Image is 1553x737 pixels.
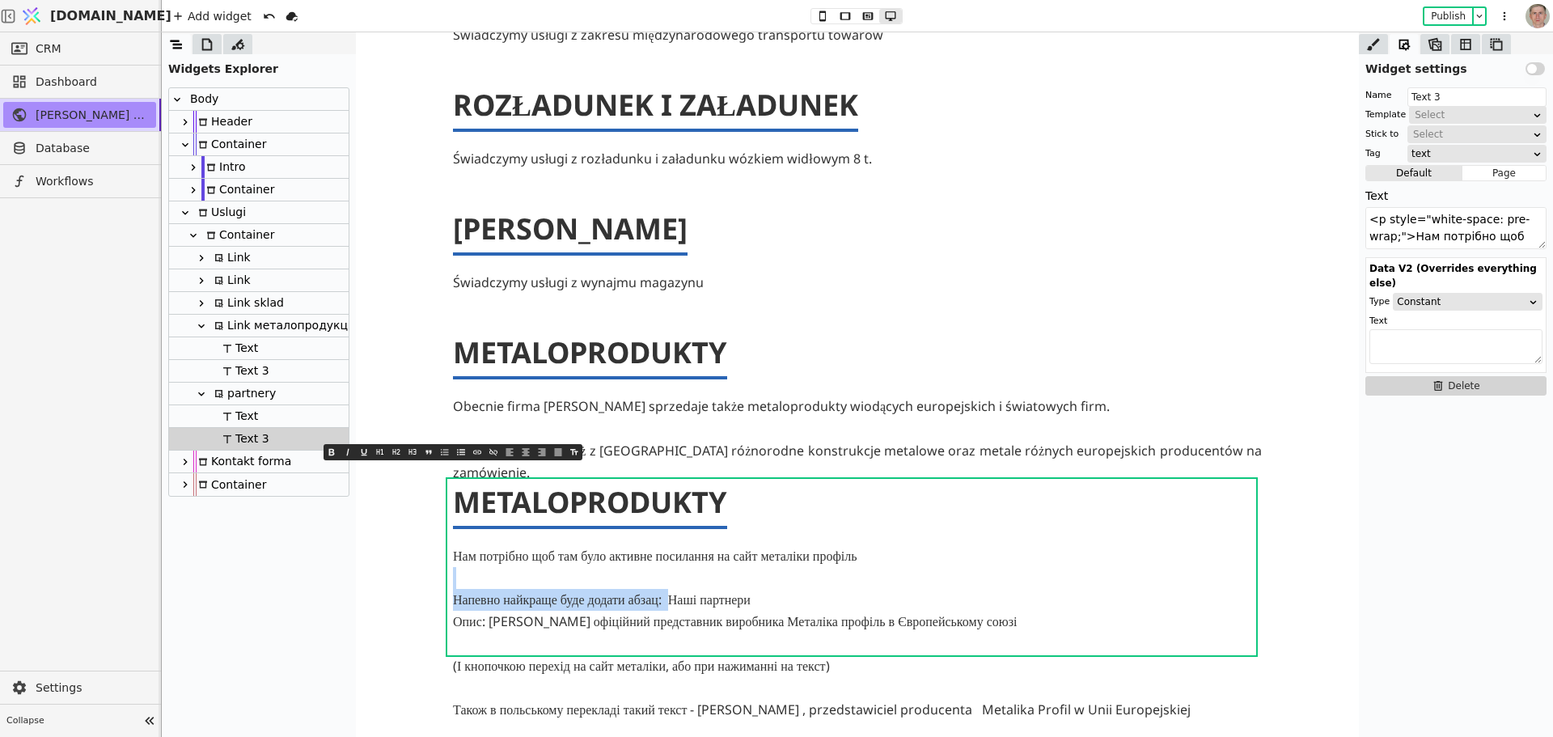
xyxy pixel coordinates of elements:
[169,111,349,133] div: Header
[201,156,246,178] div: Intro
[97,408,906,451] p: Dostarczamy również z [GEOGRAPHIC_DATA] różnorodne konstrukcje metalowe oraz metale różnych europ...
[1365,376,1547,396] button: Delete
[169,405,349,428] div: Text
[218,428,269,450] div: Text 3
[169,292,349,315] div: Link sklad
[1365,126,1399,142] div: Stick to
[6,714,138,728] span: Collapse
[1415,107,1530,123] div: Select
[19,1,44,32] img: Logo
[168,6,256,26] div: Add widget
[36,107,148,124] span: [PERSON_NAME] Sp. z o.o.
[97,178,332,216] p: [PERSON_NAME]
[218,360,269,382] div: Text 3
[169,383,349,405] div: partnery
[97,178,906,261] a: [PERSON_NAME]Świadczymy usługi z wynajmu magazynu
[3,675,156,701] a: Settings
[1462,165,1546,181] button: Page
[36,173,148,190] span: Workflows
[36,40,61,57] span: CRM
[1369,294,1390,310] div: Type
[97,625,474,642] span: (І кнопочкою перехід на сайт металіки, або при нажиманні на текст)
[3,36,156,61] a: CRM
[97,54,502,92] p: ROZŁADUNEK I ZAŁADUNEK
[169,315,349,337] div: Link металопродукція
[3,135,156,161] a: Database
[209,383,276,405] div: partnery
[169,179,349,201] div: Container
[209,247,251,269] div: Link
[169,428,349,451] div: Text 3
[1365,184,1547,207] div: Text
[1397,294,1528,310] div: Constant
[201,179,274,201] div: Container
[193,111,252,133] div: Header
[1365,146,1381,162] div: Tag
[169,247,349,269] div: Link
[193,451,291,472] div: Kontakt forma
[1525,4,1550,28] img: 1560949290925-CROPPED-IMG_0201-2-.jpg
[97,239,906,261] p: Świadczymy usługi z wynajmu magazynu
[1365,87,1391,104] div: Name
[201,224,274,246] div: Container
[169,224,349,247] div: Container
[97,558,395,576] span: Напевно найкраще буде додати абзац: Наші партнери
[193,473,266,496] div: Container
[185,88,218,110] div: Body
[169,473,349,496] div: Container
[3,102,156,128] a: [PERSON_NAME] Sp. z o.o.
[209,315,358,337] div: Link металопродукція
[36,680,148,697] span: Settings
[97,116,906,138] p: Świadczymy usługi z rozładunku i załadunku wózkiem widłowym 8 t.
[36,140,148,157] span: Database
[97,54,906,138] a: ROZŁADUNEK I ZAŁADUNEKŚwiadczymy usługi z rozładunku i załadunku wózkiem widłowym 8 t.
[1365,207,1547,249] textarea: <p style="white-space: pre-wrap;">Нам потрібно щоб там було активне посилання на сайт металіки пр...
[193,201,246,223] div: Uslugi
[169,88,349,111] div: Body
[1366,165,1462,181] button: Default
[97,451,371,489] p: METALOPRODUKTY
[169,360,349,383] div: Text 3
[1369,313,1542,329] div: Text
[1413,126,1530,142] div: Select
[3,69,156,95] a: Dashboard
[97,302,906,451] a: METALOPRODUKTYObecnie firma [PERSON_NAME] sprzedaje także metaloprodukty wiodących europejskich i...
[169,337,349,360] div: Text
[169,201,349,224] div: Uslugi
[169,451,349,473] div: Kontakt forma
[218,405,258,427] div: Text
[169,269,349,292] div: Link
[36,74,148,91] span: Dashboard
[50,6,171,26] span: [DOMAIN_NAME]
[209,269,251,291] div: Link
[97,363,906,385] p: Obecnie firma [PERSON_NAME] sprzedaje także metaloprodukty wiodących europejskich i światowych firm.
[169,156,349,179] div: Intro
[16,1,162,32] a: [DOMAIN_NAME]
[97,302,371,340] p: METALOPRODUKTY
[1369,261,1542,290] div: Data V2 (Overrides everything else)
[97,515,501,532] span: Нам потрібно щоб там було активне посилання на сайт металіки профіль
[1359,54,1553,78] div: Widget settings
[169,133,349,156] div: Container
[1411,146,1532,162] div: text
[3,168,156,194] a: Workflows
[1424,8,1472,24] button: Publish
[209,292,284,314] div: Link sklad
[218,337,258,359] div: Text
[1365,107,1406,123] div: Template
[97,668,835,686] span: Також в польському перекладі такий текст - [PERSON_NAME] , przedstawiciel producenta Metalika Pro...
[97,580,661,598] span: Опис: [PERSON_NAME] офіційний представник виробника Металіка профіль в Європейському союзі
[193,133,266,155] div: Container
[162,54,356,78] div: Widgets Explorer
